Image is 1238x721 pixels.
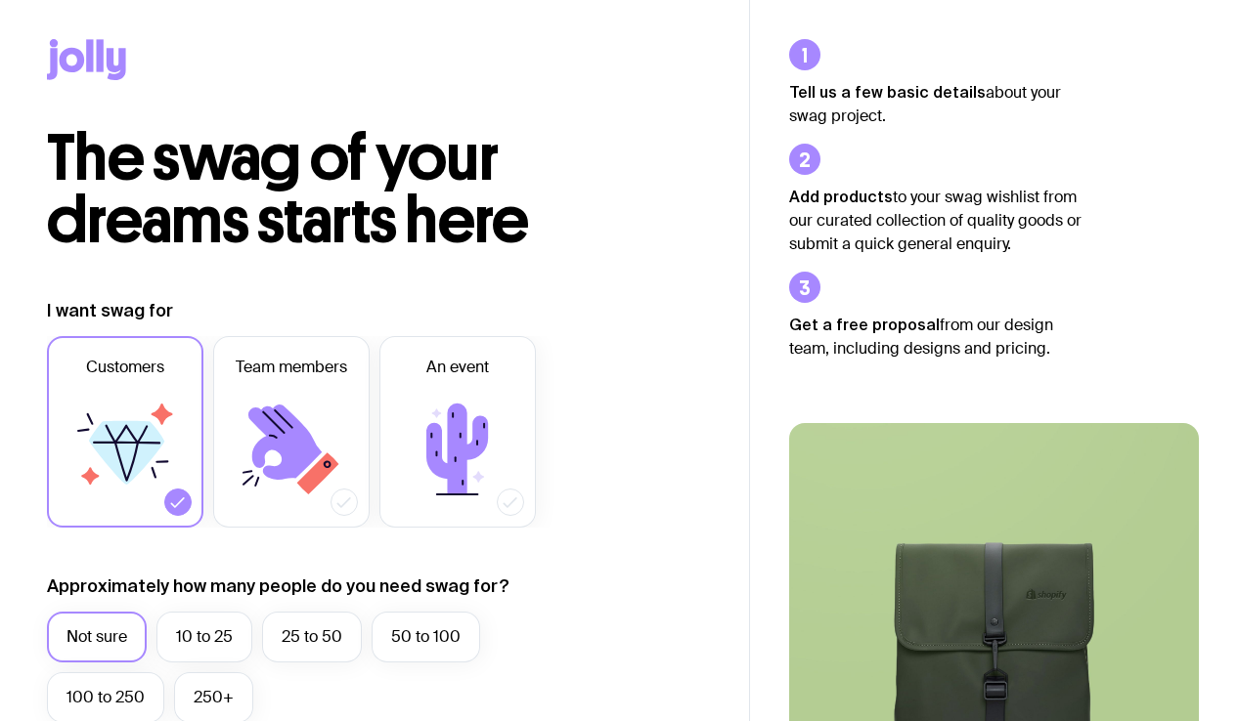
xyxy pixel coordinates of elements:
[47,299,173,322] label: I want swag for
[789,83,986,101] strong: Tell us a few basic details
[372,612,480,662] label: 50 to 100
[47,119,529,259] span: The swag of your dreams starts here
[789,316,940,333] strong: Get a free proposal
[426,356,489,379] span: An event
[789,185,1083,256] p: to your swag wishlist from our curated collection of quality goods or submit a quick general enqu...
[86,356,164,379] span: Customers
[789,188,893,205] strong: Add products
[47,574,509,598] label: Approximately how many people do you need swag for?
[156,612,252,662] label: 10 to 25
[262,612,362,662] label: 25 to 50
[789,80,1083,128] p: about your swag project.
[236,356,347,379] span: Team members
[47,612,147,662] label: Not sure
[789,313,1083,360] p: from our design team, including designs and pricing.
